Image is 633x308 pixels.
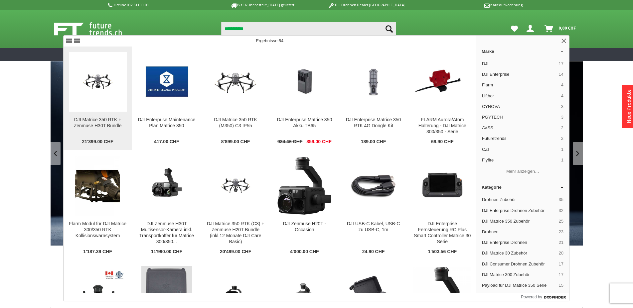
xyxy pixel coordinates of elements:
span: Drohnen [482,229,556,235]
a: Marke [476,46,569,56]
a: DJI Matrice 350 RTK (M350) C3 IP55 DJI Matrice 350 RTK (M350) C3 IP55 8'899.00 CHF [201,47,270,150]
a: Neue Produkte [625,89,632,123]
span: 0,00 CHF [558,23,576,33]
div: DJI Zenmuse H30T Multisensor-Kamera inkl. Transportkoffer für Matrice 300/350... [138,221,196,245]
span: 3 [561,114,563,120]
a: Kategorie [476,182,569,192]
span: 2 [561,125,563,131]
span: 4 [561,82,563,88]
span: 2 [561,136,563,142]
p: Hotline 032 511 11 03 [107,1,211,9]
a: DJI Matrice 4 Enterprise Drohnen Serie - M4T und M4E [51,61,583,246]
span: 21 [558,240,563,246]
img: DJI Enterprise Fernsteuerung RC Plus Smart Controller Matrice 30 Serie [413,162,471,209]
span: 20'499.00 CHF [220,249,251,255]
img: DJI Matrice 350 RTK + Zenmuse H30T Bundle [69,63,127,100]
span: 24.90 CHF [362,249,385,255]
span: 417.00 CHF [154,139,179,145]
div: DJI USB-C Kabel, USB-C zu USB-C, 1m [344,221,402,233]
span: Futuretrends [482,136,558,142]
span: 35 [558,197,563,203]
a: Meine Favoriten [508,22,521,35]
span: DJI Matrice 300 Zubehör [482,272,556,278]
span: DJI Enterprise [482,71,556,77]
span: 1'187.39 CHF [83,249,112,255]
span: CYNOVA [482,104,558,110]
span: DJI Enterprise Drohnen Zubehör [482,208,556,214]
a: DJI Enterprise Maintenance Plan Matrice 350 DJI Enterprise Maintenance Plan Matrice 350 417.00 CHF [132,47,201,150]
div: Flarm Modul für DJI Matrice 300/350 RTK Kollisionswarnsystem [69,221,127,239]
span: 25 [558,218,563,224]
img: Shop Futuretrends - zur Startseite wechseln [54,21,137,37]
a: Flarm Modul für DJI Matrice 300/350 RTK Kollisionswarnsystem Flarm Modul für DJI Matrice 300/350 ... [64,151,132,260]
span: 20 [558,250,563,256]
img: DJI USB-C Kabel, USB-C zu USB-C, 1m [344,169,402,202]
span: 32 [558,208,563,214]
div: DJI Matrice 350 RTK + Zenmuse H30T Bundle [69,117,127,129]
a: DJI USB-C Kabel, USB-C zu USB-C, 1m DJI USB-C Kabel, USB-C zu USB-C, 1m 24.90 CHF [339,151,407,260]
span: 17 [558,261,563,267]
span: 15 [558,282,563,288]
span: DJI Consumer Drohnen Zubehör [482,261,556,267]
a: DJI Enterprise Matrice 350 Akku TB65 DJI Enterprise Matrice 350 Akku TB65 934.46 CHF 859.00 CHF [270,47,339,150]
a: DJI Enterprise Matrice 350 RTK 4G Dongle Kit DJI Enterprise Matrice 350 RTK 4G Dongle Kit 189.00 CHF [339,47,407,150]
a: Warenkorb [542,22,579,35]
span: Drohnen Zubehör [482,197,556,203]
p: Kauf auf Rechnung [419,1,523,9]
button: Mehr anzeigen… [479,166,566,177]
a: DJI Matrice 350 RTK (C3) + Zenmuse H20T Bundle (inkl.12 Monate DJI Care Basic) DJI Matrice 350 RT... [201,151,270,260]
span: CZI [482,147,558,153]
span: 8'899.00 CHF [221,139,250,145]
span: 1 [561,157,563,163]
p: Bis 16 Uhr bestellt, [DATE] geliefert. [211,1,315,9]
span: Flyfire [482,157,558,163]
span: 54 [279,38,283,43]
span: 11'990.00 CHF [151,249,182,255]
div: DJI Matrice 350 RTK (C3) + Zenmuse H20T Bundle (inkl.12 Monate DJI Care Basic) [207,221,264,245]
img: FLARM Aurora/Atom Halterung - DJI Matrice 300/350 - Serie [413,58,471,106]
div: DJI Enterprise Maintenance Plan Matrice 350 [138,117,196,129]
div: DJI Matrice 350 RTK (M350) C3 IP55 [207,117,264,129]
span: 14 [558,71,563,77]
img: DJI Enterprise Maintenance Plan Matrice 350 [138,60,196,104]
button: Suchen [382,22,396,35]
span: Lifthor [482,93,558,99]
span: 21'399.00 CHF [82,139,113,145]
a: DJI Zenmuse H30T Multisensor-Kamera inkl. Transportkoffer für Matrice 300/350... DJI Zenmuse H30T... [132,151,201,260]
div: DJI Enterprise Matrice 350 RTK 4G Dongle Kit [344,117,402,129]
div: FLARM Aurora/Atom Halterung - DJI Matrice 300/350 - Serie [413,117,471,135]
span: Payload für DJI Matrice 350 Serie [482,282,556,288]
p: DJI Drohnen Dealer [GEOGRAPHIC_DATA] [315,1,418,9]
img: DJI Enterprise Matrice 350 RTK 4G Dongle Kit [344,62,402,101]
img: DJI Zenmuse H20T - Occasion [275,157,333,215]
a: DJI Zenmuse H20T - Occasion DJI Zenmuse H20T - Occasion 4'000.00 CHF [270,151,339,260]
a: DJI Enterprise Fernsteuerung RC Plus Smart Controller Matrice 30 Serie DJI Enterprise Fernsteueru... [408,151,477,260]
span: 934.46 CHF [277,139,302,145]
img: Flarm Modul für DJI Matrice 300/350 RTK Kollisionswarnsystem [75,156,120,216]
span: 189.00 CHF [361,139,386,145]
a: FLARM Aurora/Atom Halterung - DJI Matrice 300/350 - Serie FLARM Aurora/Atom Halterung - DJI Matri... [408,47,477,150]
span: 69.90 CHF [431,139,454,145]
span: AVSS [482,125,558,131]
img: DJI Matrice 350 RTK (M350) C3 IP55 [207,65,264,98]
span: Powered by [521,294,542,300]
span: 3 [561,104,563,110]
span: 23 [558,229,563,235]
span: 1 [561,147,563,153]
span: 859.00 CHF [306,139,331,145]
img: DJI Matrice 350 RTK (C3) + Zenmuse H20T Bundle (inkl.12 Monate DJI Care Basic) [207,167,264,204]
span: 1'503.56 CHF [428,249,457,255]
span: 4'000.00 CHF [290,249,319,255]
span: 17 [558,272,563,278]
a: Powered by [521,293,569,301]
span: Flarm [482,82,558,88]
img: DJI Zenmuse H30T Multisensor-Kamera inkl. Transportkoffer für Matrice 300/350... [138,164,196,208]
span: Ergebnisse: [256,38,283,43]
span: 4 [561,93,563,99]
span: DJI [482,61,556,67]
input: Produkt, Marke, Kategorie, EAN, Artikelnummer… [221,22,396,35]
span: DJI Matrice 30 Zubehör [482,250,556,256]
a: DJI Matrice 350 RTK + Zenmuse H30T Bundle DJI Matrice 350 RTK + Zenmuse H30T Bundle 21'399.00 CHF [64,47,132,150]
span: DJI Matrice 350 Zubehör [482,218,556,224]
